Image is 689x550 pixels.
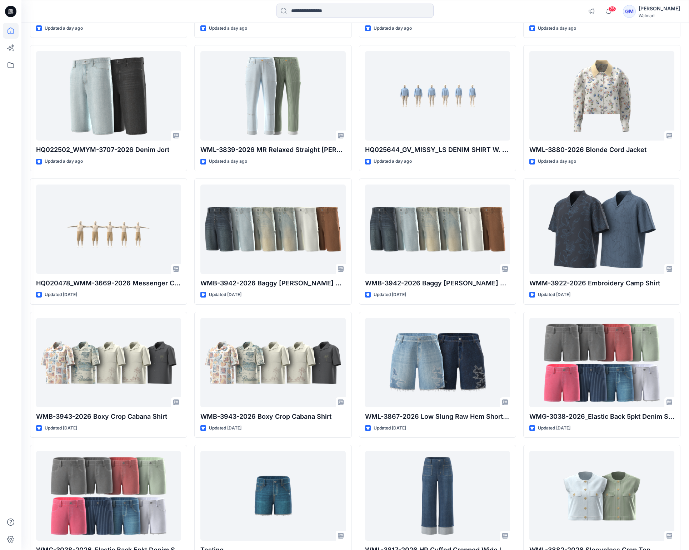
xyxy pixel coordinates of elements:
a: WMB-3942-2026 Baggy Carpenter Short [365,185,510,274]
p: WMB-3943-2026 Boxy Crop Cabana Shirt [200,412,345,422]
span: 25 [608,6,616,12]
a: WML-3839-2026 MR Relaxed Straight Carpenter [200,51,345,141]
a: HQ020478_WMM-3669-2026 Messenger Cargo Short [36,185,181,274]
div: GM [623,5,636,18]
p: Updated a day ago [45,25,83,32]
a: Testing [200,451,345,540]
p: Updated [DATE] [209,424,241,432]
p: WMB-3942-2026 Baggy [PERSON_NAME] Short [200,278,345,288]
p: WML-3867-2026 Low Slung Raw Hem Short - Inseam 7" [365,412,510,422]
p: Updated [DATE] [209,291,241,299]
p: Updated [DATE] [538,424,570,432]
p: Updated a day ago [538,25,576,32]
p: HQ025644_GV_MISSY_LS DENIM SHIRT W. CONTRAT CORD PIPING [365,145,510,155]
p: Updated a day ago [538,158,576,165]
a: WMM-3922-2026 Embroidery Camp Shirt [529,185,674,274]
p: Updated [DATE] [374,424,406,432]
p: Updated [DATE] [45,291,77,299]
p: HQ020478_WMM-3669-2026 Messenger Cargo Short [36,278,181,288]
a: WMG-3038-2026_Elastic Back 5pkt Denim Shorts 3 Inseam [529,318,674,407]
a: WML-3817-2026 HR Cuffed Cropped Wide Leg_ [365,451,510,540]
p: Updated a day ago [374,25,412,32]
p: WMM-3922-2026 Embroidery Camp Shirt [529,278,674,288]
p: Updated [DATE] [45,424,77,432]
p: Updated a day ago [209,158,247,165]
p: WMB-3943-2026 Boxy Crop Cabana Shirt [36,412,181,422]
p: WML-3839-2026 MR Relaxed Straight [PERSON_NAME] [200,145,345,155]
p: WML-3880-2026 Blonde Cord Jacket [529,145,674,155]
a: WML-3882-2026 Sleeveless Crop Top [529,451,674,540]
p: Updated [DATE] [538,291,570,299]
a: HQ022502_WMYM-3707-2026 Denim Jort [36,51,181,141]
a: WMB-3943-2026 Boxy Crop Cabana Shirt [36,318,181,407]
p: WMG-3038-2026_Elastic Back 5pkt Denim Shorts 3 Inseam [529,412,674,422]
div: Walmart [639,13,680,18]
a: WMB-3942-2026 Baggy Carpenter Short [200,185,345,274]
a: WMG-3038-2026_Elastic Back 5pkt Denim Shorts 3 Inseam - Cost Opt [36,451,181,540]
p: Updated a day ago [45,158,83,165]
p: Updated a day ago [374,158,412,165]
p: Updated [DATE] [374,291,406,299]
a: HQ025644_GV_MISSY_LS DENIM SHIRT W. CONTRAT CORD PIPING [365,51,510,141]
a: WML-3867-2026 Low Slung Raw Hem Short - Inseam 7" [365,318,510,407]
p: HQ022502_WMYM-3707-2026 Denim Jort [36,145,181,155]
p: Updated a day ago [209,25,247,32]
div: [PERSON_NAME] [639,4,680,13]
p: WMB-3942-2026 Baggy [PERSON_NAME] Short [365,278,510,288]
a: WMB-3943-2026 Boxy Crop Cabana Shirt [200,318,345,407]
a: WML-3880-2026 Blonde Cord Jacket [529,51,674,141]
